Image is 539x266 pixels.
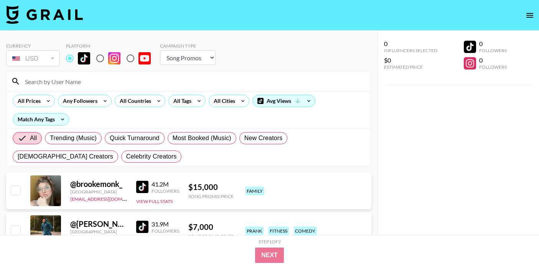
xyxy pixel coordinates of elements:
button: View Full Stats [136,198,173,204]
input: Search by User Name [20,75,366,88]
iframe: Drift Widget Chat Controller [501,228,530,257]
div: All Prices [13,95,42,107]
div: $0 [384,56,437,64]
button: open drawer [522,8,537,23]
div: All Tags [169,95,193,107]
span: Most Booked (Music) [173,134,231,143]
div: All Countries [115,95,153,107]
div: Platform [66,43,157,49]
div: Followers [152,188,179,194]
div: Step 1 of 2 [259,239,281,245]
div: 31.9M [152,220,179,228]
span: [DEMOGRAPHIC_DATA] Creators [18,152,113,161]
div: Estimated Price [384,64,437,70]
a: [EMAIL_ADDRESS][DOMAIN_NAME] [70,195,147,202]
div: Followers [479,48,507,53]
img: Grail Talent [6,5,83,24]
div: @ brookemonk_ [70,179,127,189]
div: Influencers Selected [384,48,437,53]
div: Followers [479,64,507,70]
div: Match Any Tags [13,114,69,125]
div: @ [PERSON_NAME].[PERSON_NAME] [70,219,127,229]
div: Currency is locked to USD [6,49,60,68]
span: Quick Turnaround [110,134,160,143]
div: Avg Views [253,95,315,107]
div: Followers [152,228,179,234]
div: USD [8,52,58,65]
span: Celebrity Creators [126,152,177,161]
img: TikTok [78,52,90,64]
img: TikTok [136,221,148,233]
img: YouTube [138,52,151,64]
div: Song Promo Price [188,233,234,239]
div: 41.2M [152,180,179,188]
img: Instagram [108,52,120,64]
div: 0 [479,56,507,64]
div: 0 [384,40,437,48]
div: comedy [293,226,317,235]
div: Campaign Type [160,43,216,49]
div: Song Promo Price [188,193,234,199]
div: $ 7,000 [188,222,234,232]
div: $ 15,000 [188,182,234,192]
div: All Cities [209,95,237,107]
div: [GEOGRAPHIC_DATA] [70,189,127,195]
img: TikTok [136,181,148,193]
div: family [245,187,264,195]
div: Any Followers [58,95,99,107]
div: [GEOGRAPHIC_DATA] [70,229,127,235]
span: New Creators [244,134,283,143]
span: Trending (Music) [50,134,97,143]
div: 0 [479,40,507,48]
button: Next [255,248,284,263]
span: All [30,134,37,143]
div: fitness [268,226,289,235]
div: Currency [6,43,60,49]
div: prank [245,226,264,235]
